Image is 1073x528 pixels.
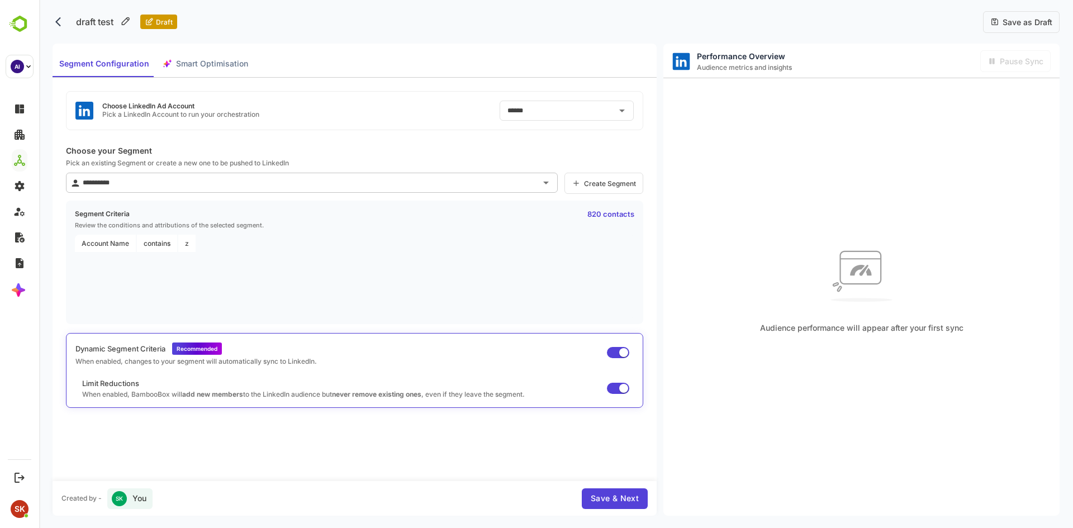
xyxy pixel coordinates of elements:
[12,470,27,485] button: Logout
[36,357,278,365] p: When enabled, changes to your segment will automatically sync to LinkedIn.
[36,344,126,353] p: Dynamic Segment Criteria
[143,390,204,398] strong: add new members
[11,60,24,73] div: AI
[36,221,225,229] p: Review the conditions and attributions of the selected segment.
[68,488,113,509] div: You
[525,173,604,194] a: Create Segment
[139,235,156,252] span: z
[658,63,753,72] span: Audience metrics and insights
[36,235,97,252] span: Account Name
[137,57,209,71] span: Smart Optimisation
[11,500,29,518] div: SK
[658,51,753,61] span: Performance Overview
[543,488,609,509] button: Save & Next
[63,102,220,110] p: Choose LinkedIn Ad Account
[30,11,81,33] p: draft test
[27,146,604,155] p: Choose your Segment
[293,390,382,398] strong: never remove existing ones
[941,50,1012,72] div: Activate sync in order to activate
[137,345,178,352] span: Recommended
[548,210,595,218] p: 820 contacts
[22,495,63,502] div: Created by -
[542,179,597,188] span: Create Segment
[499,175,515,191] button: Open
[6,13,34,35] img: BambooboxLogoMark.f1c84d78b4c51b1a7b5f700c9845e183.svg
[63,110,220,118] p: Pick a LinkedIn Account to run your orchestration
[960,17,1013,27] span: Save as Draft
[721,323,924,332] span: Audience performance will appear after your first sync
[20,57,110,71] span: Segment Configuration
[43,379,486,388] p: Limit Reductions
[552,492,600,506] span: Save & Next
[957,56,1004,66] span: Pause Sync
[36,210,225,218] p: Segment Criteria
[98,235,138,252] span: contains
[73,491,88,506] div: SK
[43,390,486,398] p: When enabled, BambooBox will to the LinkedIn audience but , even if they leave the segment.
[13,13,30,30] button: back
[27,159,604,167] p: Pick an existing Segment or create a new one to be pushed to LinkedIn
[115,18,134,26] span: Draft
[575,103,591,118] button: Open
